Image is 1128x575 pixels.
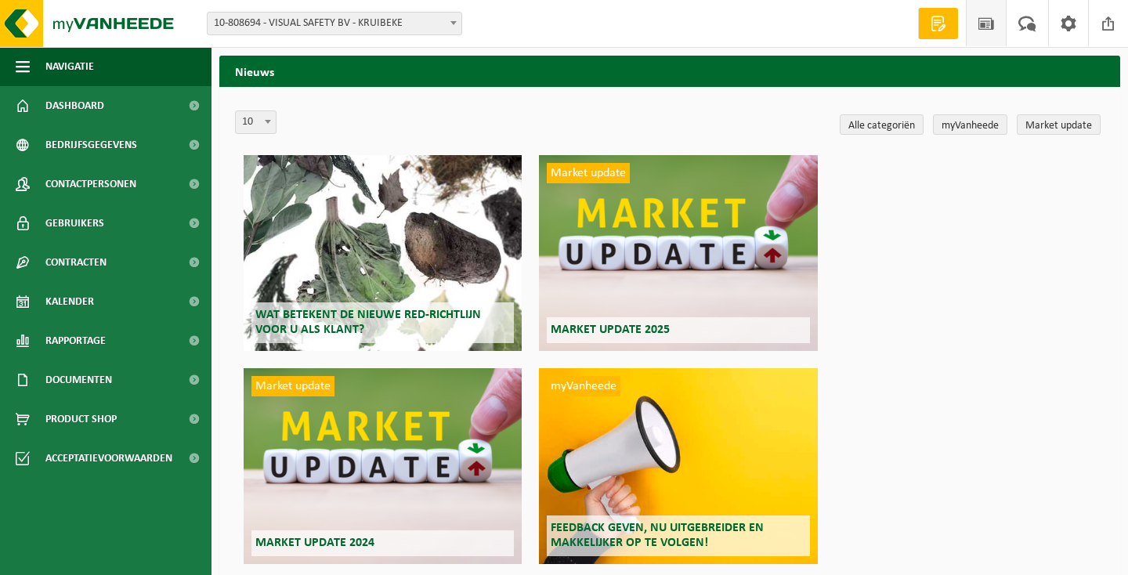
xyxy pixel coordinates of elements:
[45,243,107,282] span: Contracten
[244,155,522,351] a: Wat betekent de nieuwe RED-richtlijn voor u als klant?
[236,111,276,133] span: 10
[45,439,172,478] span: Acceptatievoorwaarden
[45,86,104,125] span: Dashboard
[547,376,620,396] span: myVanheede
[235,110,277,134] span: 10
[45,204,104,243] span: Gebruikers
[1017,114,1101,135] a: Market update
[208,13,461,34] span: 10-808694 - VISUAL SAFETY BV - KRUIBEKE
[840,114,924,135] a: Alle categoriën
[45,321,106,360] span: Rapportage
[255,537,374,549] span: Market update 2024
[45,165,136,204] span: Contactpersonen
[551,522,764,549] span: Feedback geven, nu uitgebreider en makkelijker op te volgen!
[255,309,481,336] span: Wat betekent de nieuwe RED-richtlijn voor u als klant?
[933,114,1007,135] a: myVanheede
[539,155,817,351] a: Market update Market update 2025
[244,368,522,564] a: Market update Market update 2024
[219,56,1120,86] h2: Nieuws
[45,125,137,165] span: Bedrijfsgegevens
[551,324,670,336] span: Market update 2025
[45,47,94,86] span: Navigatie
[45,400,117,439] span: Product Shop
[207,12,462,35] span: 10-808694 - VISUAL SAFETY BV - KRUIBEKE
[539,368,817,564] a: myVanheede Feedback geven, nu uitgebreider en makkelijker op te volgen!
[45,360,112,400] span: Documenten
[45,282,94,321] span: Kalender
[251,376,334,396] span: Market update
[547,163,630,183] span: Market update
